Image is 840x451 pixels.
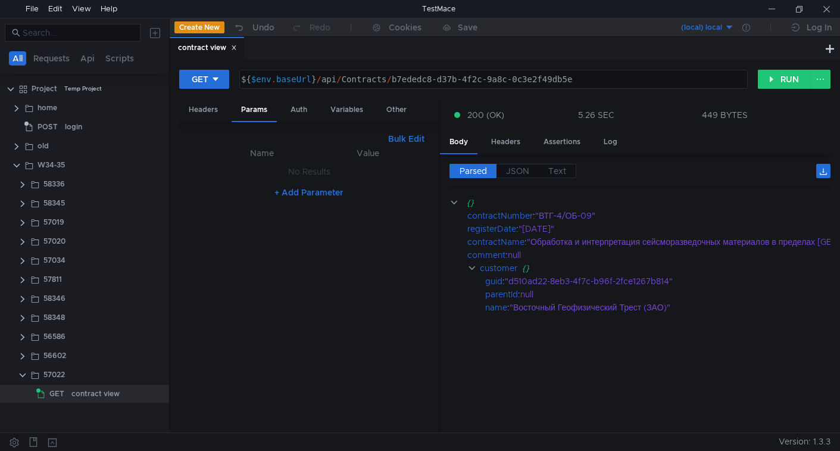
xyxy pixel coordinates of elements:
[440,131,477,154] div: Body
[467,248,505,262] div: comment
[43,328,65,346] div: 56586
[65,118,82,136] div: login
[578,110,614,120] div: 5.26 SEC
[232,99,277,122] div: Params
[467,209,533,222] div: contractNumber
[651,18,734,37] button: (local) local
[38,118,58,136] span: POST
[460,166,487,176] span: Parsed
[43,213,64,231] div: 57019
[43,347,66,365] div: 56602
[38,99,57,117] div: home
[64,80,102,98] div: Temp Project
[485,301,507,314] div: name
[102,51,138,66] button: Scripts
[389,20,421,35] div: Cookies
[208,146,316,160] th: Name
[174,21,224,33] button: Create New
[779,433,830,450] span: Version: 1.3.3
[43,309,65,326] div: 58348
[252,20,274,35] div: Undo
[758,70,811,89] button: RUN
[9,51,26,66] button: All
[43,194,65,212] div: 58345
[534,131,590,153] div: Assertions
[283,18,339,36] button: Redo
[38,137,49,155] div: old
[480,262,517,275] div: customer
[49,385,64,403] span: GET
[485,288,518,301] div: parentId
[506,166,529,176] span: JSON
[23,26,133,39] input: Search...
[467,108,504,122] span: 200 (OK)
[43,366,65,384] div: 57022
[43,175,65,193] div: 58336
[30,51,73,66] button: Requests
[224,18,283,36] button: Undo
[458,23,477,32] div: Save
[548,166,566,176] span: Text
[43,290,65,307] div: 58346
[482,131,530,153] div: Headers
[316,146,420,160] th: Value
[377,99,416,121] div: Other
[32,80,57,98] div: Project
[270,185,348,200] button: + Add Parameter
[383,132,429,146] button: Bulk Edit
[485,275,502,288] div: guid
[77,51,98,66] button: Api
[192,73,208,86] div: GET
[43,232,65,250] div: 57020
[179,70,229,89] button: GET
[281,99,317,121] div: Auth
[288,166,330,177] nz-embed-empty: No Results
[807,20,832,35] div: Log In
[43,270,62,288] div: 57811
[178,42,237,54] div: contract view
[179,99,227,121] div: Headers
[467,222,516,235] div: registerDate
[38,156,65,174] div: W34-35
[594,131,627,153] div: Log
[681,22,722,33] div: (local) local
[467,235,524,248] div: contractName
[702,110,748,120] div: 449 BYTES
[43,251,65,269] div: 57034
[310,20,330,35] div: Redo
[71,385,120,403] div: contract view
[321,99,373,121] div: Variables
